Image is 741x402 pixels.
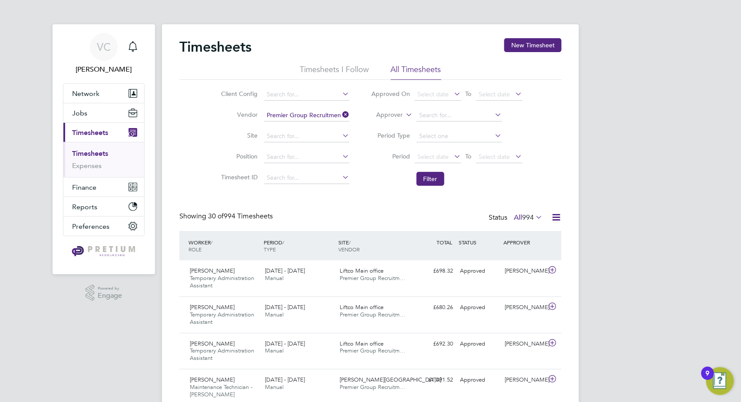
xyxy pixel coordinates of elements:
span: VENDOR [339,246,360,253]
label: All [514,213,543,222]
span: / [282,239,284,246]
span: Manual [265,311,284,318]
label: Vendor [219,111,258,119]
span: To [463,88,474,99]
input: Search for... [264,130,350,142]
span: [PERSON_NAME] [190,303,235,311]
nav: Main navigation [53,24,155,274]
span: Jobs [72,109,87,117]
div: [PERSON_NAME] [502,300,547,315]
h2: Timesheets [179,38,251,56]
div: Showing [179,212,275,221]
span: Timesheets [72,129,108,137]
div: 9 [706,373,710,385]
span: [PERSON_NAME] [190,267,235,274]
span: To [463,151,474,162]
span: Select date [418,90,449,98]
span: [DATE] - [DATE] [265,303,305,311]
span: VC [97,41,111,53]
span: ROLE [189,246,202,253]
div: Approved [457,373,502,387]
span: Premier Group Recruitm… [340,311,406,318]
span: [DATE] - [DATE] [265,376,305,383]
span: Temporary Administration Assistant [190,274,254,289]
div: Approved [457,264,502,278]
button: Reports [63,197,144,216]
a: Timesheets [72,149,108,158]
span: 994 [522,213,534,222]
a: Expenses [72,161,102,170]
li: All Timesheets [391,64,441,80]
div: £680.26 [411,300,457,315]
li: Timesheets I Follow [300,64,369,80]
label: Period [371,152,410,160]
input: Search for... [264,172,350,184]
label: Position [219,152,258,160]
span: Select date [418,153,449,161]
span: Liftco Main office [340,303,384,311]
button: Preferences [63,217,144,236]
label: Timesheet ID [219,173,258,181]
span: Maintenance Technician - [PERSON_NAME] [190,383,252,398]
input: Search for... [264,151,350,163]
span: Manual [265,383,284,391]
div: Timesheets [63,142,144,177]
div: £692.30 [411,337,457,351]
span: [PERSON_NAME] [190,376,235,383]
div: WORKER [186,234,261,257]
span: Premier Group Recruitm… [340,383,406,391]
span: Engage [98,292,122,300]
button: New Timesheet [504,38,562,52]
span: Finance [72,183,96,191]
label: Period Type [371,132,410,139]
span: Reports [72,203,97,211]
span: Temporary Administration Assistant [190,347,254,362]
span: Select date [479,153,510,161]
span: Temporary Administration Assistant [190,311,254,326]
span: 30 of [208,212,224,221]
div: Status [489,212,544,224]
input: Search for... [264,89,350,101]
span: TOTAL [437,239,452,246]
input: Search for... [264,109,350,122]
button: Open Resource Center, 9 new notifications [706,367,734,395]
span: Premier Group Recruitm… [340,347,406,354]
button: Jobs [63,103,144,122]
span: Valentina Cerulli [63,64,145,75]
a: Powered byEngage [86,285,122,301]
span: [DATE] - [DATE] [265,340,305,347]
div: Approved [457,337,502,351]
div: PERIOD [261,234,337,257]
span: TYPE [264,246,276,253]
label: Site [219,132,258,139]
button: Finance [63,178,144,197]
div: APPROVER [502,234,547,250]
span: / [211,239,212,246]
span: Manual [265,347,284,354]
span: Liftco Main office [340,340,384,347]
div: SITE [337,234,412,257]
a: VC[PERSON_NAME] [63,33,145,75]
label: Client Config [219,90,258,98]
div: [PERSON_NAME] [502,373,547,387]
img: pretium-logo-retina.png [69,245,138,259]
span: Select date [479,90,510,98]
div: £1,091.52 [411,373,457,387]
span: Powered by [98,285,122,292]
span: Liftco Main office [340,267,384,274]
label: Approved On [371,90,410,98]
div: [PERSON_NAME] [502,337,547,351]
span: 994 Timesheets [208,212,273,221]
span: Preferences [72,222,109,231]
div: Approved [457,300,502,315]
div: STATUS [457,234,502,250]
span: [PERSON_NAME] [190,340,235,347]
button: Timesheets [63,123,144,142]
div: [PERSON_NAME] [502,264,547,278]
span: [DATE] - [DATE] [265,267,305,274]
button: Network [63,84,144,103]
label: Approver [364,111,403,119]
input: Select one [417,130,502,142]
a: Go to home page [63,245,145,259]
input: Search for... [417,109,502,122]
